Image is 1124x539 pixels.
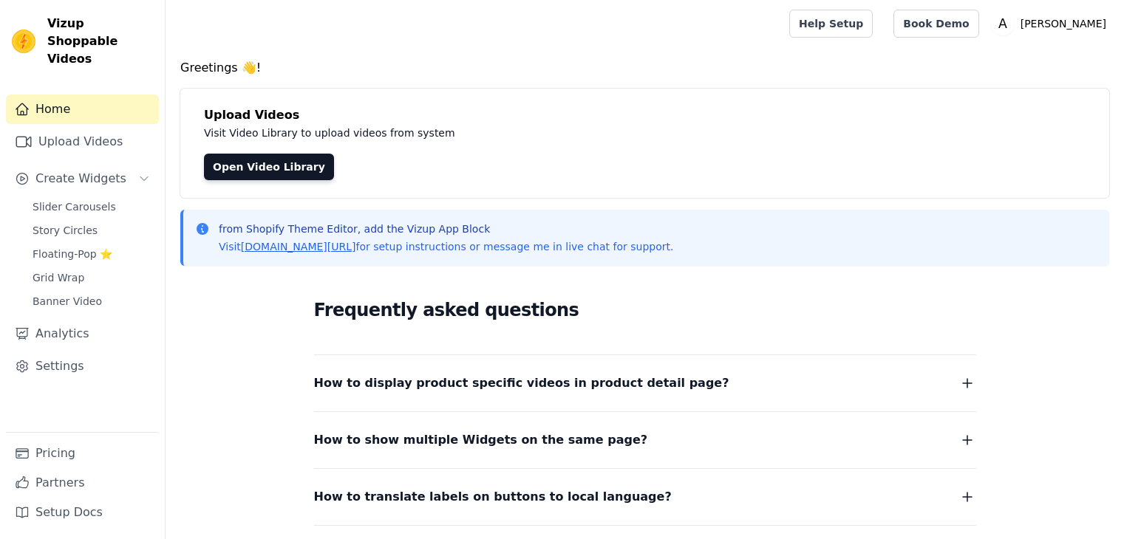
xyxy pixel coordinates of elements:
[24,267,159,288] a: Grid Wrap
[204,106,1086,124] h4: Upload Videos
[33,223,98,238] span: Story Circles
[314,430,648,450] span: How to show multiple Widgets on the same page?
[204,124,866,142] p: Visit Video Library to upload videos from system
[6,127,159,157] a: Upload Videos
[6,164,159,193] button: Create Widgets
[24,220,159,241] a: Story Circles
[314,430,976,450] button: How to show multiple Widgets on the same page?
[6,498,159,527] a: Setup Docs
[204,154,334,180] a: Open Video Library
[35,170,126,188] span: Create Widgets
[24,291,159,312] a: Banner Video
[991,10,1112,37] button: A [PERSON_NAME]
[12,30,35,53] img: Vizup
[33,294,102,309] span: Banner Video
[6,95,159,124] a: Home
[47,15,153,68] span: Vizup Shoppable Videos
[219,239,673,254] p: Visit for setup instructions or message me in live chat for support.
[314,373,729,394] span: How to display product specific videos in product detail page?
[24,196,159,217] a: Slider Carousels
[33,247,112,261] span: Floating-Pop ⭐
[219,222,673,236] p: from Shopify Theme Editor, add the Vizup App Block
[24,244,159,264] a: Floating-Pop ⭐
[6,439,159,468] a: Pricing
[6,351,159,381] a: Settings
[789,10,873,38] a: Help Setup
[893,10,978,38] a: Book Demo
[314,373,976,394] button: How to display product specific videos in product detail page?
[33,199,116,214] span: Slider Carousels
[6,468,159,498] a: Partners
[33,270,84,285] span: Grid Wrap
[314,487,976,507] button: How to translate labels on buttons to local language?
[1015,10,1112,37] p: [PERSON_NAME]
[314,295,976,325] h2: Frequently asked questions
[241,241,356,253] a: [DOMAIN_NAME][URL]
[314,487,672,507] span: How to translate labels on buttons to local language?
[6,319,159,349] a: Analytics
[998,16,1007,31] text: A
[180,59,1109,77] h4: Greetings 👋!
